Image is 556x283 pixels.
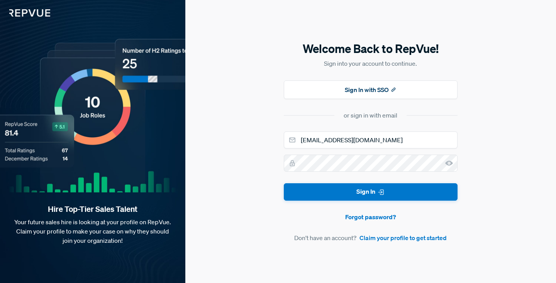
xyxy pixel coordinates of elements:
a: Forgot password? [284,212,458,222]
p: Your future sales hire is looking at your profile on RepVue. Claim your profile to make your case... [12,217,173,245]
div: or sign in with email [344,111,397,120]
h5: Welcome Back to RepVue! [284,41,458,57]
p: Sign into your account to continue. [284,59,458,68]
article: Don't have an account? [284,233,458,242]
input: Email address [284,131,458,148]
button: Sign In [284,183,458,201]
button: Sign In with SSO [284,80,458,99]
strong: Hire Top-Tier Sales Talent [12,204,173,214]
a: Claim your profile to get started [359,233,447,242]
